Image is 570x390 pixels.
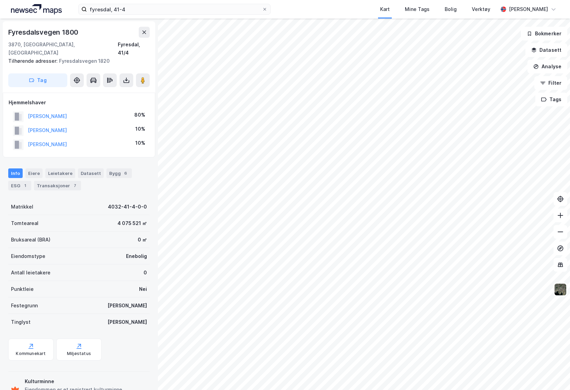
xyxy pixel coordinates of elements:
div: Antall leietakere [11,269,50,277]
div: Punktleie [11,285,34,293]
div: [PERSON_NAME] [107,318,147,326]
div: Fyresdal, 41/4 [118,40,150,57]
div: 4 075 521 ㎡ [117,219,147,227]
div: Bygg [106,168,132,178]
div: Nei [139,285,147,293]
div: Fyresdalsvegen 1820 [8,57,144,65]
div: 1 [22,182,28,189]
div: Enebolig [126,252,147,260]
div: 80% [134,111,145,119]
button: Analyse [527,60,567,73]
div: Eiere [25,168,43,178]
div: ESG [8,181,31,190]
div: Hjemmelshaver [9,98,149,107]
button: Datasett [525,43,567,57]
div: 3870, [GEOGRAPHIC_DATA], [GEOGRAPHIC_DATA] [8,40,118,57]
input: Søk på adresse, matrikkel, gårdeiere, leietakere eller personer [87,4,262,14]
div: Info [8,168,23,178]
img: logo.a4113a55bc3d86da70a041830d287a7e.svg [11,4,62,14]
div: Bruksareal (BRA) [11,236,50,244]
button: Tags [535,93,567,106]
div: Transaksjoner [34,181,81,190]
img: 9k= [554,283,567,296]
div: Bolig [445,5,457,13]
div: Leietakere [45,168,75,178]
div: Festegrunn [11,302,38,310]
div: 0 ㎡ [138,236,147,244]
div: [PERSON_NAME] [509,5,548,13]
div: 0 [144,269,147,277]
div: 6 [122,170,129,177]
div: Matrikkel [11,203,33,211]
div: Tinglyst [11,318,31,326]
span: Tilhørende adresser: [8,58,59,64]
div: Miljøstatus [67,351,91,356]
div: 7 [71,182,78,189]
div: Verktøy [472,5,490,13]
div: Kart [380,5,390,13]
button: Tag [8,73,67,87]
div: 4032-41-4-0-0 [108,203,147,211]
div: 10% [135,139,145,147]
div: Datasett [78,168,104,178]
div: Fyresdalsvegen 1800 [8,27,80,38]
div: 10% [135,125,145,133]
div: Tomteareal [11,219,38,227]
iframe: Chat Widget [536,357,570,390]
div: [PERSON_NAME] [107,302,147,310]
div: Mine Tags [405,5,430,13]
div: Kulturminne [25,377,147,386]
div: Eiendomstype [11,252,45,260]
div: Kommunekart [16,351,46,356]
button: Bokmerker [521,27,567,40]
button: Filter [534,76,567,90]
